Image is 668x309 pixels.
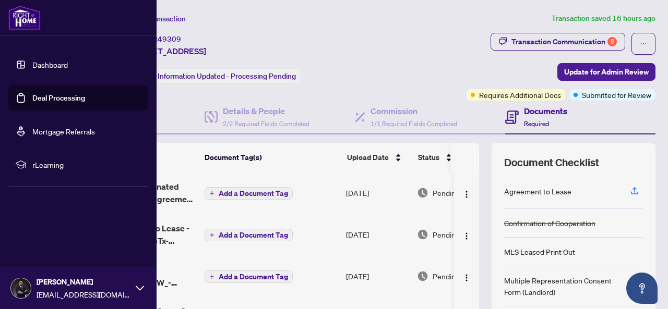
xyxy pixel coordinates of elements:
[219,231,288,239] span: Add a Document Tag
[462,232,471,240] img: Logo
[32,127,95,136] a: Mortgage Referrals
[200,143,343,172] th: Document Tag(s)
[504,217,595,229] div: Confirmation of Cooperation
[418,152,439,163] span: Status
[433,270,485,282] span: Pending Review
[32,60,68,69] a: Dashboard
[342,172,413,214] td: [DATE]
[205,270,293,283] button: Add a Document Tag
[37,289,130,300] span: [EMAIL_ADDRESS][DOMAIN_NAME]
[504,155,599,170] span: Document Checklist
[607,37,617,46] div: 8
[371,120,457,128] span: 1/1 Required Fields Completed
[458,184,475,201] button: Logo
[129,69,300,83] div: Status:
[458,268,475,285] button: Logo
[219,273,288,280] span: Add a Document Tag
[582,89,651,101] span: Submitted for Review
[433,229,485,240] span: Pending Review
[342,255,413,297] td: [DATE]
[32,93,85,103] a: Deal Processing
[219,190,288,197] span: Add a Document Tag
[205,187,293,200] button: Add a Document Tag
[462,190,471,199] img: Logo
[458,226,475,243] button: Logo
[504,246,575,257] div: MLS Leased Print Out
[479,89,561,101] span: Requires Additional Docs
[11,278,31,298] img: Profile Icon
[552,13,655,24] article: Transaction saved 16 hours ago
[205,229,293,241] button: Add a Document Tag
[347,152,389,163] span: Upload Date
[343,143,414,172] th: Upload Date
[209,274,214,279] span: plus
[640,40,647,47] span: ellipsis
[524,120,549,128] span: Required
[129,45,206,57] span: [STREET_ADDRESS]
[130,14,186,23] span: View Transaction
[209,191,214,196] span: plus
[626,273,658,304] button: Open asap
[511,33,617,50] div: Transaction Communication
[433,187,485,199] span: Pending Review
[371,105,457,117] h4: Commission
[491,33,625,51] button: Transaction Communication8
[205,228,293,242] button: Add a Document Tag
[205,270,293,283] button: Add a Document Tag
[342,214,413,255] td: [DATE]
[223,120,309,128] span: 2/2 Required Fields Completed
[524,105,567,117] h4: Documents
[158,71,296,81] span: Information Updated - Processing Pending
[557,63,655,81] button: Update for Admin Review
[564,64,649,80] span: Update for Admin Review
[417,187,428,199] img: Document Status
[417,229,428,240] img: Document Status
[209,232,214,238] span: plus
[504,186,571,197] div: Agreement to Lease
[37,276,130,288] span: [PERSON_NAME]
[158,34,181,44] span: 49309
[8,5,41,30] img: logo
[223,105,309,117] h4: Details & People
[417,270,428,282] img: Document Status
[504,275,618,298] div: Multiple Representation Consent Form (Landlord)
[462,274,471,282] img: Logo
[414,143,503,172] th: Status
[32,159,141,170] span: rLearning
